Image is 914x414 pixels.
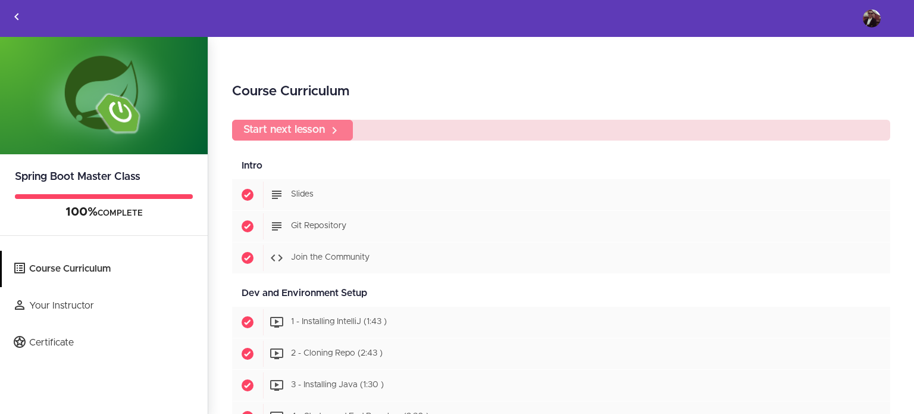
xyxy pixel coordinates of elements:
span: Completed item [232,307,263,338]
div: COMPLETE [15,205,193,220]
img: franzlocarno@gmail.com [863,10,881,27]
span: 2 - Cloning Repo (2:43 ) [291,350,383,358]
div: Intro [232,152,890,179]
svg: Back to courses [10,10,24,24]
a: Certificate [2,325,208,361]
a: Completed item 3 - Installing Java (1:30 ) [232,370,890,401]
a: Completed item Slides [232,179,890,210]
span: Join the Community [291,254,370,262]
a: Back to courses [1,1,33,36]
a: Completed item Git Repository [232,211,890,242]
span: Completed item [232,242,263,273]
span: Completed item [232,179,263,210]
span: Completed item [232,338,263,369]
a: Course Curriculum [2,251,208,287]
span: Completed item [232,211,263,242]
span: Slides [291,191,314,199]
h2: Course Curriculum [232,82,890,102]
a: Completed item 1 - Installing IntelliJ (1:43 ) [232,307,890,338]
span: 1 - Installing IntelliJ (1:43 ) [291,318,387,326]
span: Completed item [232,370,263,401]
div: Dev and Environment Setup [232,280,890,307]
span: 100% [65,206,98,218]
a: Completed item 2 - Cloning Repo (2:43 ) [232,338,890,369]
span: Git Repository [291,222,346,231]
a: Completed item Join the Community [232,242,890,273]
a: Your Instructor [2,288,208,324]
span: 3 - Installing Java (1:30 ) [291,381,384,390]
